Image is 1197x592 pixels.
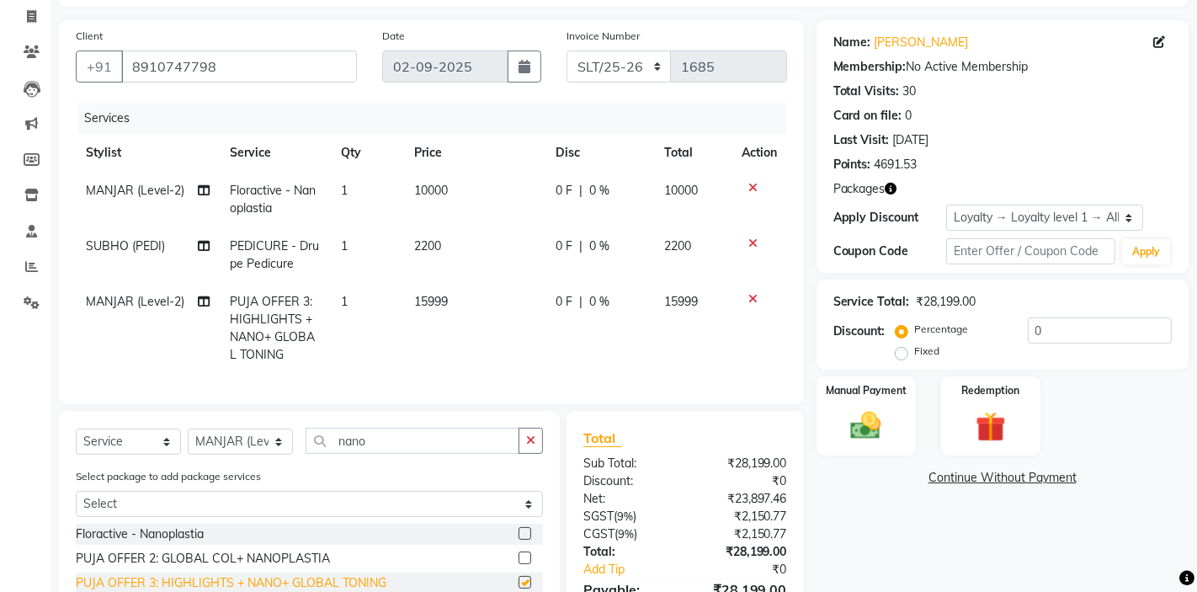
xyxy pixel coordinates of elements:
div: Sub Total: [571,455,685,472]
span: 0 F [556,237,572,255]
th: Action [731,134,787,172]
div: ( ) [571,525,685,543]
label: Redemption [961,383,1019,398]
span: 9% [617,509,633,523]
div: PUJA OFFER 2: GLOBAL COL+ NANOPLASTIA [76,550,330,568]
span: 0 % [589,237,609,255]
div: Floractive - Nanoplastia [76,525,204,543]
input: Enter Offer / Coupon Code [946,238,1115,264]
a: Continue Without Payment [820,469,1185,487]
a: Add Tip [571,561,705,579]
span: CGST [583,526,614,541]
img: _cash.svg [841,408,891,444]
input: Search by Name/Mobile/Email/Code [121,51,357,83]
span: 1 [341,238,348,253]
label: Percentage [915,322,969,337]
div: ₹28,199.00 [685,543,800,561]
div: 0 [906,107,912,125]
span: 0 F [556,182,572,200]
th: Disc [545,134,654,172]
div: Apply Discount [833,209,946,227]
span: MANJAR (Level-2) [86,183,184,198]
span: SGST [583,509,614,524]
div: Total Visits: [833,83,900,100]
div: ₹2,150.77 [685,508,800,525]
div: Points: [833,156,871,173]
span: 10000 [664,183,698,198]
div: Last Visit: [833,131,890,149]
div: Net: [571,490,685,508]
button: +91 [76,51,123,83]
label: Fixed [915,344,940,359]
div: ₹0 [685,472,800,490]
label: Invoice Number [567,29,640,44]
span: | [579,293,583,311]
span: SUBHO (PEDI) [86,238,165,253]
span: 10000 [415,183,449,198]
span: 1 [341,183,348,198]
div: ₹23,897.46 [685,490,800,508]
div: 4691.53 [875,156,918,173]
div: Name: [833,34,871,51]
span: 0 % [589,293,609,311]
label: Select package to add package services [76,469,261,484]
th: Total [654,134,731,172]
span: | [579,237,583,255]
span: Floractive - Nanoplastia [230,183,316,216]
div: No Active Membership [833,58,1172,76]
th: Stylist [76,134,220,172]
span: 1 [341,294,348,309]
a: [PERSON_NAME] [875,34,969,51]
th: Qty [331,134,405,172]
label: Client [76,29,103,44]
span: 0 F [556,293,572,311]
span: Packages [833,180,886,198]
label: Manual Payment [826,383,907,398]
input: Search or Scan [306,428,519,454]
span: 15999 [415,294,449,309]
th: Price [405,134,545,172]
div: Discount: [833,323,886,340]
div: Total: [571,543,685,561]
span: MANJAR (Level-2) [86,294,184,309]
span: PUJA OFFER 3: HIGHLIGHTS + NANO+ GLOBAL TONING [230,294,315,362]
div: 30 [903,83,917,100]
div: Membership: [833,58,907,76]
div: ( ) [571,508,685,525]
span: 0 % [589,182,609,200]
div: Discount: [571,472,685,490]
div: [DATE] [893,131,929,149]
button: Apply [1122,239,1170,264]
div: ₹2,150.77 [685,525,800,543]
th: Service [220,134,331,172]
span: 2200 [415,238,442,253]
div: Coupon Code [833,243,946,260]
img: _gift.svg [966,408,1016,446]
div: Service Total: [833,293,910,311]
div: ₹28,199.00 [685,455,800,472]
div: Services [77,103,800,134]
div: ₹28,199.00 [917,293,976,311]
span: 9% [618,527,634,541]
span: Total [583,429,622,447]
div: ₹0 [704,561,799,579]
div: PUJA OFFER 3: HIGHLIGHTS + NANO+ GLOBAL TONING [76,574,386,592]
span: PEDICURE - Drupe Pedicure [230,238,319,271]
span: | [579,182,583,200]
span: 15999 [664,294,698,309]
span: 2200 [664,238,691,253]
label: Date [382,29,405,44]
div: Card on file: [833,107,902,125]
